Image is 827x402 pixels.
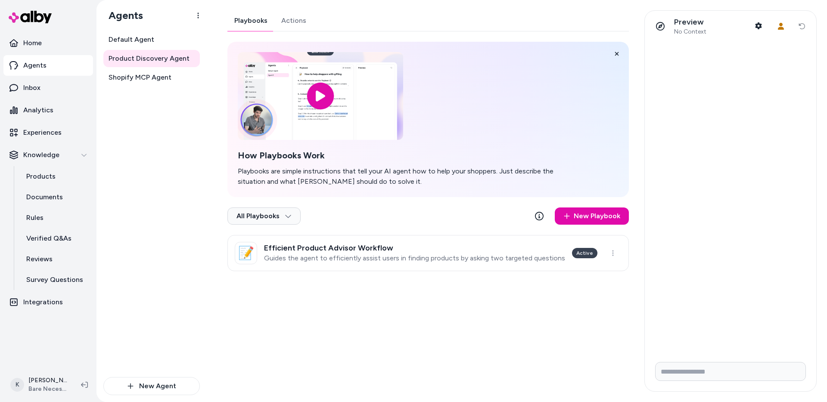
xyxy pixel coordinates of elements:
[23,38,42,48] p: Home
[264,254,565,263] p: Guides the agent to efficiently assist users in finding products by asking two targeted questions...
[235,242,257,264] div: 📝
[103,69,200,86] a: Shopify MCP Agent
[674,17,706,27] p: Preview
[227,207,301,225] button: All Playbooks
[23,105,53,115] p: Analytics
[18,207,93,228] a: Rules
[3,55,93,76] a: Agents
[18,228,93,249] a: Verified Q&As
[3,100,93,121] a: Analytics
[23,60,47,71] p: Agents
[23,127,62,138] p: Experiences
[109,34,154,45] span: Default Agent
[23,83,40,93] p: Inbox
[655,362,806,381] input: Write your prompt here
[264,244,565,252] h3: Efficient Product Advisor Workflow
[28,385,67,393] span: Bare Necessities
[555,207,629,225] a: New Playbook
[23,150,59,160] p: Knowledge
[10,378,24,392] span: K
[227,10,274,31] a: Playbooks
[102,9,143,22] h1: Agents
[238,150,569,161] h2: How Playbooks Work
[103,50,200,67] a: Product Discovery Agent
[103,377,200,395] button: New Agent
[227,235,629,271] a: 📝Efficient Product Advisor WorkflowGuides the agent to efficiently assist users in finding produc...
[274,10,313,31] a: Actions
[18,187,93,207] a: Documents
[3,122,93,143] a: Experiences
[23,297,63,307] p: Integrations
[26,275,83,285] p: Survey Questions
[26,171,56,182] p: Products
[3,33,93,53] a: Home
[5,371,74,399] button: K[PERSON_NAME]Bare Necessities
[26,213,44,223] p: Rules
[26,192,63,202] p: Documents
[18,249,93,269] a: Reviews
[18,269,93,290] a: Survey Questions
[28,376,67,385] p: [PERSON_NAME]
[109,72,171,83] span: Shopify MCP Agent
[109,53,190,64] span: Product Discovery Agent
[103,31,200,48] a: Default Agent
[572,248,597,258] div: Active
[236,212,292,220] span: All Playbooks
[3,145,93,165] button: Knowledge
[674,28,706,36] span: No Context
[3,292,93,312] a: Integrations
[3,77,93,98] a: Inbox
[18,166,93,187] a: Products
[238,166,569,187] p: Playbooks are simple instructions that tell your AI agent how to help your shoppers. Just describ...
[26,233,72,244] p: Verified Q&As
[26,254,53,264] p: Reviews
[9,11,52,23] img: alby Logo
